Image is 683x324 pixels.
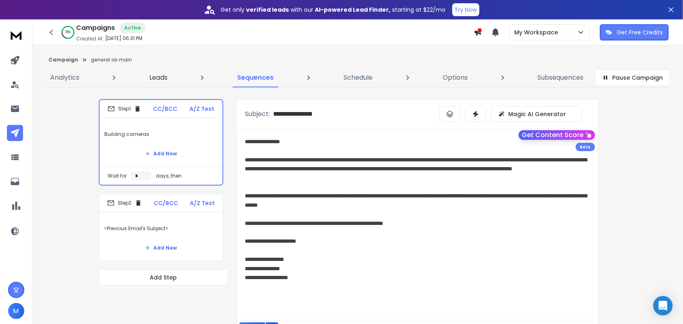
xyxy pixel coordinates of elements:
a: Leads [144,68,172,87]
button: M [8,303,24,319]
p: Magic AI Generator [509,110,566,118]
p: general ob main [91,57,132,63]
p: Options [443,73,468,83]
p: Sequences [238,73,274,83]
p: Analytics [50,73,79,83]
a: Sequences [233,68,279,87]
a: Analytics [45,68,84,87]
div: Beta [576,143,595,151]
p: <Previous Email's Subject> [104,217,218,240]
p: Leads [149,73,168,83]
p: Building cameras [104,123,218,146]
p: Schedule [344,73,373,83]
button: Try Now [452,3,479,16]
div: Step 1 [108,105,141,112]
p: My Workspace [515,28,562,36]
p: A/Z Test [190,199,215,207]
div: Step 2 [107,199,142,207]
strong: verified leads [246,6,289,14]
button: Get Content Score [519,130,595,140]
p: CC/BCC [154,199,178,207]
p: Get Free Credits [617,28,663,36]
p: Try Now [455,6,477,14]
div: Active [120,23,145,33]
img: logo [8,28,24,42]
p: [DATE] 06:31 PM [105,35,142,42]
div: Open Intercom Messenger [653,296,673,316]
p: Get only with our starting at $22/mo [221,6,446,14]
button: Add New [139,146,183,162]
strong: AI-powered Lead Finder, [315,6,391,14]
a: Subsequences [533,68,589,87]
a: Schedule [339,68,378,87]
button: Add New [139,240,183,256]
p: CC/BCC [153,105,178,113]
button: Magic AI Generator [491,106,582,122]
button: Campaign [49,57,78,63]
p: 78 % [65,30,71,35]
button: Pause Campaign [595,70,670,86]
h1: Campaigns [76,23,115,33]
p: A/Z Test [189,105,214,113]
li: Step1CC/BCCA/Z TestBuilding camerasAdd NewWait fordays, then [99,99,223,186]
p: Subject: [245,109,270,119]
p: Subsequences [538,73,584,83]
button: Get Free Credits [600,24,669,40]
p: Created At: [76,36,104,42]
button: Add Step [99,269,228,286]
li: Step2CC/BCCA/Z Test<Previous Email's Subject>Add New [99,194,223,261]
a: Options [438,68,473,87]
p: days, then [156,173,182,179]
p: Wait for [108,173,127,179]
